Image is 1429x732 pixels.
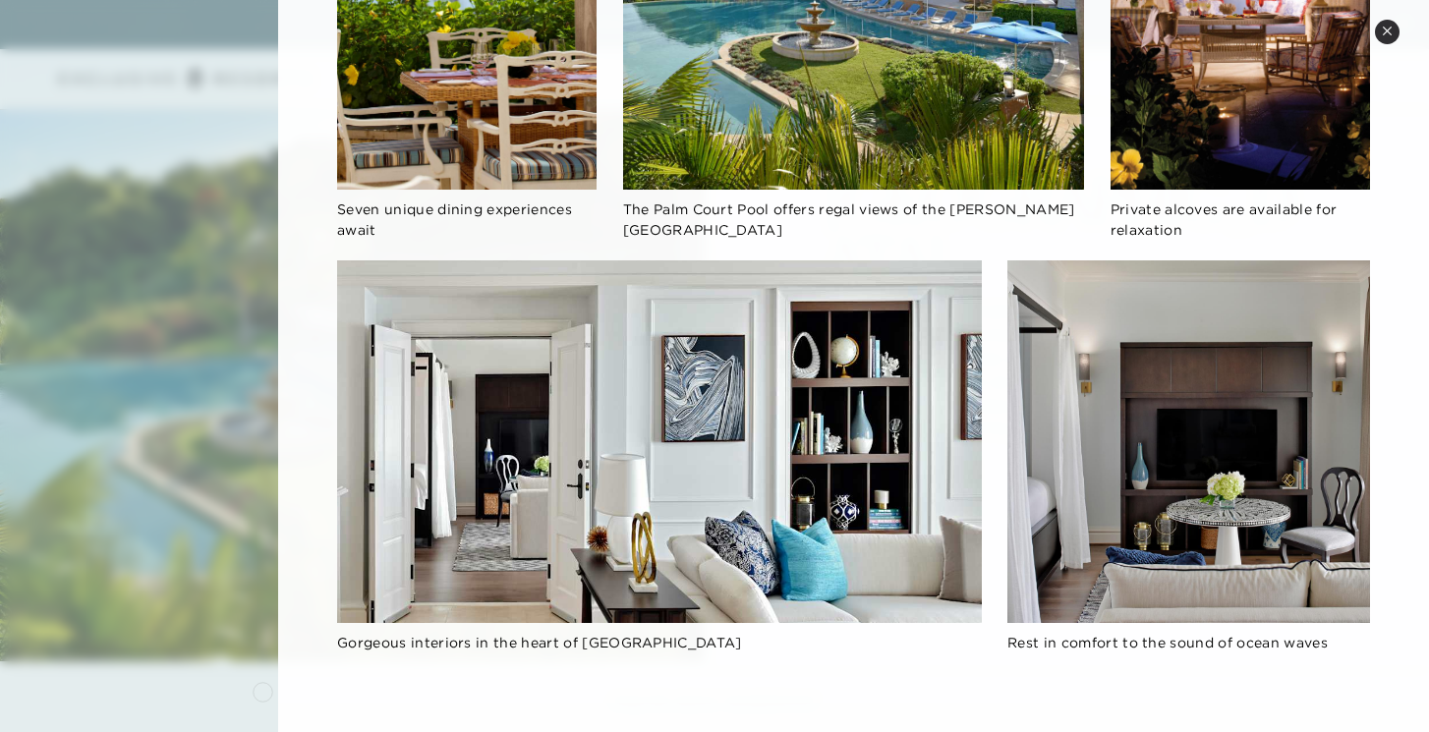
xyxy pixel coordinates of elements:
[1339,642,1429,732] iframe: Qualified Messenger
[1007,634,1328,651] span: Rest in comfort to the sound of ocean waves
[623,200,1075,239] span: The Palm Court Pool offers regal views of the [PERSON_NAME][GEOGRAPHIC_DATA]
[337,200,572,239] span: Seven unique dining experiences await
[1111,200,1338,239] span: Private alcoves are available for relaxation
[337,634,742,651] span: Gorgeous interiors in the heart of [GEOGRAPHIC_DATA]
